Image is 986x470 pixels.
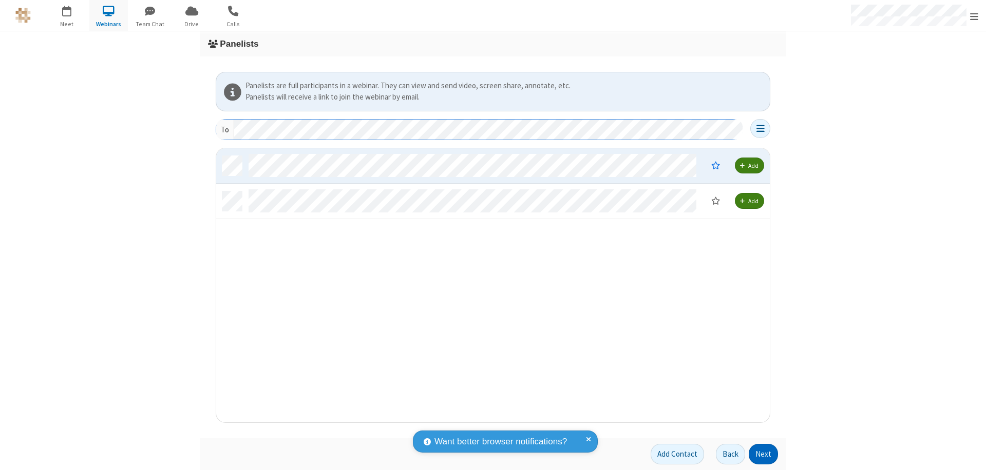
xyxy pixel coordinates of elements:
button: Add [735,158,764,173]
button: Next [749,444,778,464]
img: QA Selenium DO NOT DELETE OR CHANGE [15,8,31,23]
span: Add [748,197,759,205]
button: Moderator [704,156,727,174]
h3: Panelists [208,39,778,49]
span: Team Chat [131,19,169,29]
span: Calls [214,19,253,29]
button: Open menu [750,119,770,138]
button: Moderator [704,192,727,209]
button: Add [735,193,764,209]
span: Want better browser notifications? [434,435,567,448]
span: Webinars [89,19,128,29]
div: grid [216,148,771,423]
button: Back [716,444,745,464]
iframe: Chat [960,443,978,463]
span: Drive [173,19,211,29]
div: To [216,120,234,140]
button: Add Contact [651,444,704,464]
div: Panelists are full participants in a webinar. They can view and send video, screen share, annotat... [245,80,766,92]
span: Meet [48,19,86,29]
span: Add [748,162,759,169]
span: Add Contact [657,449,697,459]
div: Panelists will receive a link to join the webinar by email. [245,91,766,103]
